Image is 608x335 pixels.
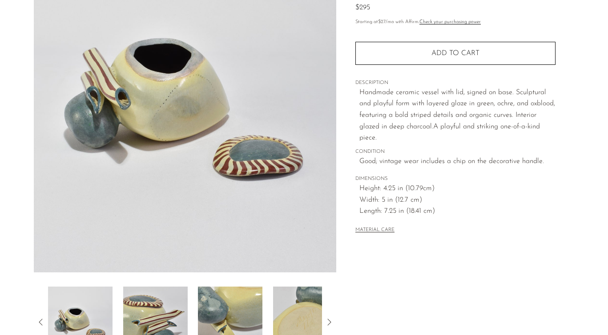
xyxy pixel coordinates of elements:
[419,20,481,24] a: Check your purchasing power - Learn more about Affirm Financing (opens in modal)
[355,148,556,156] span: CONDITION
[355,175,556,183] span: DIMENSIONS
[355,227,395,234] button: MATERIAL CARE
[378,20,386,24] span: $27
[359,195,556,206] span: Width: 5 in (12.7 cm)
[355,42,556,65] button: Add to cart
[431,49,479,58] span: Add to cart
[359,87,556,144] p: Handmade ceramic vessel with lid, signed on base. Sculptural and playful form with layered glaze ...
[359,156,556,167] span: Good; vintage wear includes a chip on the decorative handle.
[355,4,370,11] span: $295
[355,18,556,26] p: Starting at /mo with Affirm.
[359,183,556,195] span: Height: 4.25 in (10.79cm)
[355,79,556,87] span: DESCRIPTION
[359,206,556,217] span: Length: 7.25 in (18.41 cm)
